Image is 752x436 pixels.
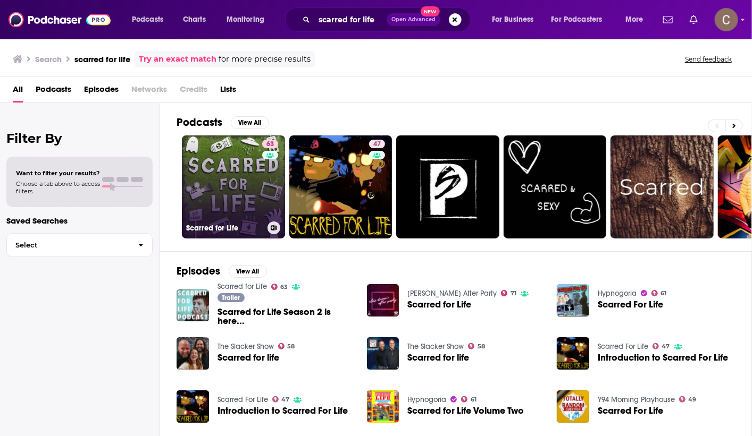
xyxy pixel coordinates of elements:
a: 58 [278,343,295,349]
span: Trailer [222,295,240,301]
button: open menu [618,11,657,28]
a: Scarred for life [407,353,469,362]
h3: scarred for life [74,54,130,64]
a: All [13,81,23,102]
button: Select [6,233,153,257]
a: 61 [461,396,477,403]
h2: Episodes [177,264,220,278]
div: Search podcasts, credits, & more... [295,7,481,32]
span: Credits [180,81,207,102]
span: More [625,12,644,27]
a: PodcastsView All [177,116,269,129]
span: Logged in as clay.bolton [715,8,738,31]
button: Send feedback [682,55,735,64]
img: Scarred for Life Volume Two [367,390,399,423]
a: Scarred For Life [598,342,648,351]
a: 58 [468,343,485,349]
img: Scarred for life [177,337,209,370]
a: The Slacker Show [218,342,274,351]
a: Scarred for Life [407,300,471,309]
span: For Business [492,12,534,27]
span: 47 [281,397,289,402]
span: 47 [373,139,381,150]
h3: Search [35,54,62,64]
img: Scarred for Life [367,284,399,317]
span: 61 [471,397,477,402]
button: Open AdvancedNew [387,13,440,26]
span: 49 [689,397,697,402]
span: Scarred for life [218,353,279,362]
a: Introduction to Scarred For Life [598,353,728,362]
span: Podcasts [132,12,163,27]
button: open menu [124,11,177,28]
a: Lists [220,81,236,102]
span: 63 [266,139,274,150]
input: Search podcasts, credits, & more... [314,11,387,28]
span: Monitoring [227,12,264,27]
a: 49 [679,396,697,403]
span: For Podcasters [552,12,603,27]
span: 63 [280,285,288,289]
span: Charts [183,12,206,27]
h2: Podcasts [177,116,222,129]
a: 47 [272,396,290,403]
a: Hypnogoria [598,289,637,298]
a: Elvis Duran's After Party [407,289,497,298]
span: 58 [478,344,485,349]
a: Episodes [84,81,119,102]
span: Networks [131,81,167,102]
span: Choose a tab above to access filters. [16,180,100,195]
a: Introduction to Scarred For Life [218,406,348,415]
img: Scarred For Life [557,284,589,317]
span: Select [7,242,130,249]
a: Podcasts [36,81,71,102]
a: Scarred for Life Season 2 is here... [218,307,354,326]
a: Scarred For Life [598,406,663,415]
span: 71 [511,291,516,296]
img: Introduction to Scarred For Life [177,390,209,423]
a: Show notifications dropdown [659,11,677,29]
a: Scarred for Life [218,282,267,291]
a: Podchaser - Follow, Share and Rate Podcasts [9,10,111,30]
span: 47 [662,344,670,349]
img: Scarred for life [367,337,399,370]
img: Scarred for Life Season 2 is here... [177,289,209,322]
a: 71 [501,290,516,296]
img: Introduction to Scarred For Life [557,337,589,370]
img: Scarred For Life [557,390,589,423]
a: 47 [369,140,385,148]
span: 61 [661,291,667,296]
a: The Slacker Show [407,342,464,351]
span: 58 [287,344,295,349]
button: open menu [484,11,547,28]
a: Hypnogoria [407,395,446,404]
span: for more precise results [219,53,311,65]
a: Try an exact match [139,53,216,65]
h2: Filter By [6,131,153,146]
button: open menu [219,11,278,28]
a: EpisodesView All [177,264,267,278]
a: Scarred for Life Volume Two [407,406,524,415]
a: Charts [176,11,212,28]
a: Scarred For Life [598,300,663,309]
a: Show notifications dropdown [686,11,702,29]
button: View All [231,116,269,129]
span: Want to filter your results? [16,169,100,177]
a: 63 [271,284,288,290]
